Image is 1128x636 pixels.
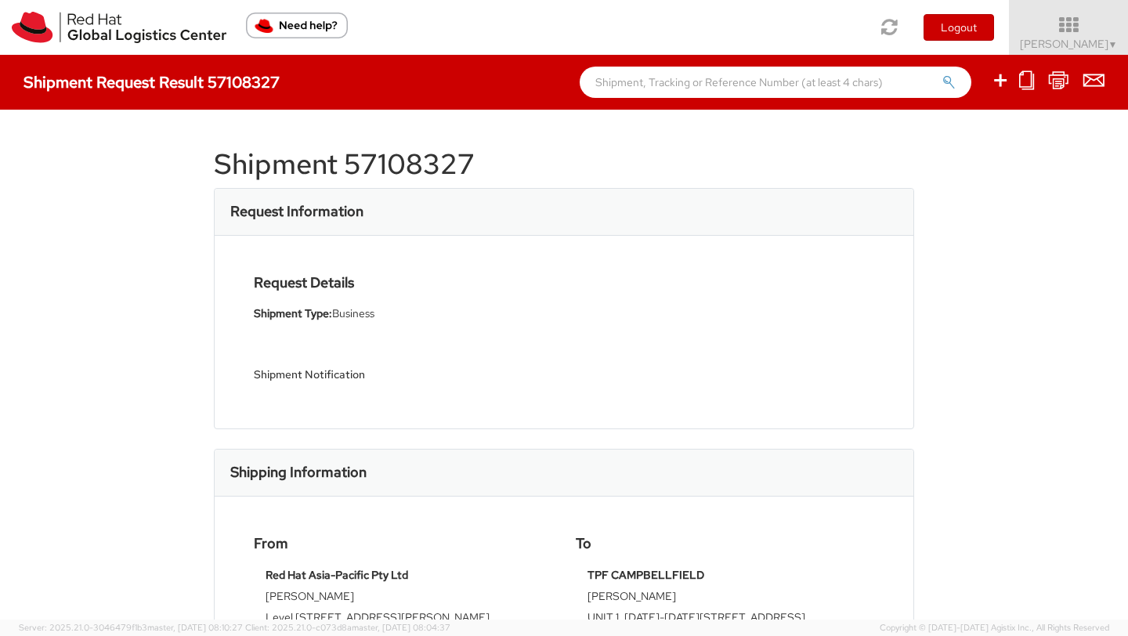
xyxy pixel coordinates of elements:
[19,622,243,633] span: Server: 2025.21.0-3046479f1b3
[12,12,226,43] img: rh-logistics-00dfa346123c4ec078e1.svg
[254,275,552,291] h4: Request Details
[266,568,408,582] strong: Red Hat Asia-Pacific Pty Ltd
[254,536,552,551] h4: From
[587,568,704,582] strong: TPF CAMPBELLFIELD
[230,464,367,480] h3: Shipping Information
[924,14,994,41] button: Logout
[266,588,540,609] td: [PERSON_NAME]
[254,306,332,320] strong: Shipment Type:
[230,204,363,219] h3: Request Information
[246,13,348,38] button: Need help?
[587,588,862,609] td: [PERSON_NAME]
[576,536,874,551] h4: To
[1108,38,1118,51] span: ▼
[580,67,971,98] input: Shipment, Tracking or Reference Number (at least 4 chars)
[214,149,914,180] h1: Shipment 57108327
[587,609,862,631] td: UNIT 1, [DATE]-[DATE][STREET_ADDRESS]
[880,622,1109,634] span: Copyright © [DATE]-[DATE] Agistix Inc., All Rights Reserved
[254,369,552,381] h5: Shipment Notification
[1020,37,1118,51] span: [PERSON_NAME]
[23,74,280,91] h4: Shipment Request Result 57108327
[266,609,540,631] td: Level [STREET_ADDRESS][PERSON_NAME]
[245,622,450,633] span: Client: 2025.21.0-c073d8a
[254,305,552,322] li: Business
[352,622,450,633] span: master, [DATE] 08:04:37
[147,622,243,633] span: master, [DATE] 08:10:27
